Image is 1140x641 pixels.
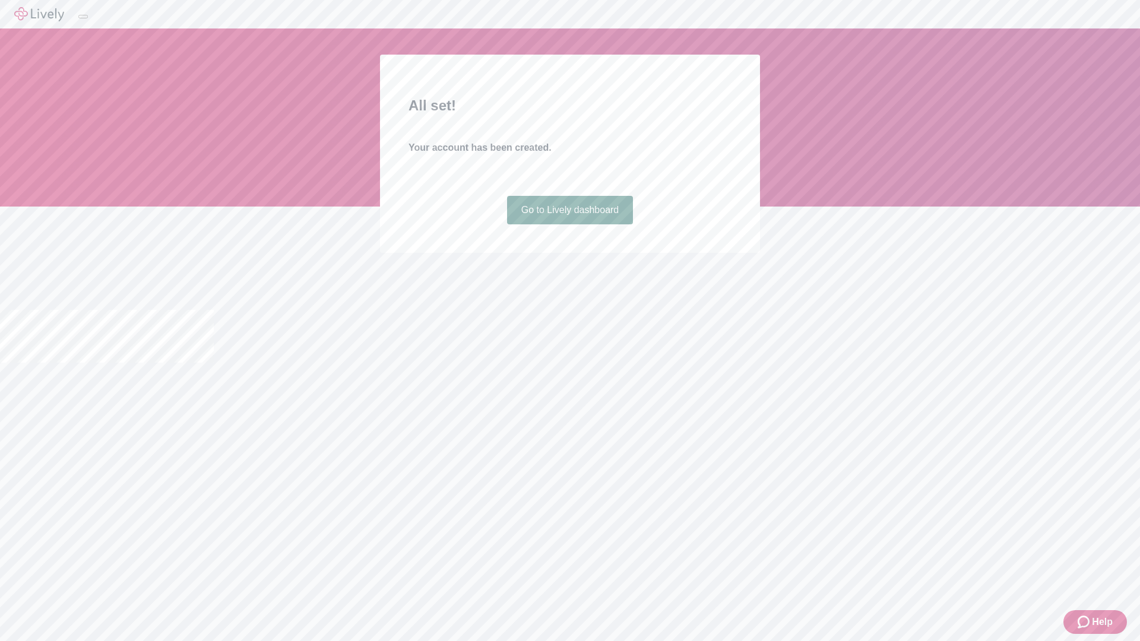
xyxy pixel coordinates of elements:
[408,141,731,155] h4: Your account has been created.
[507,196,634,224] a: Go to Lively dashboard
[1092,615,1113,629] span: Help
[14,7,64,21] img: Lively
[78,15,88,18] button: Log out
[1078,615,1092,629] svg: Zendesk support icon
[1063,610,1127,634] button: Zendesk support iconHelp
[408,95,731,116] h2: All set!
